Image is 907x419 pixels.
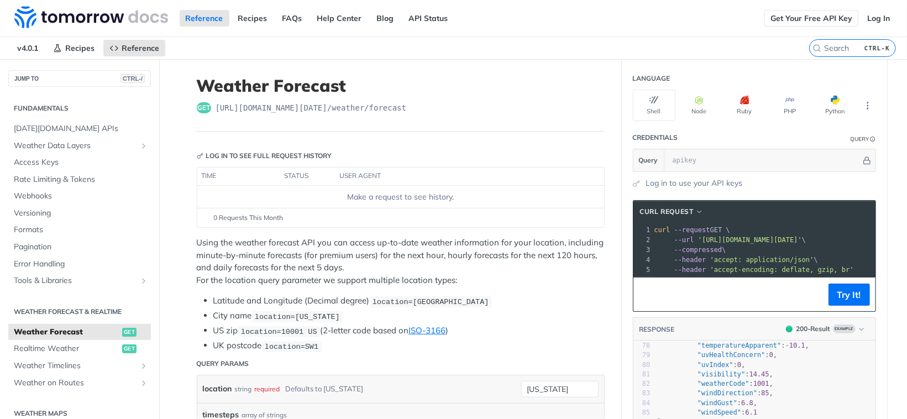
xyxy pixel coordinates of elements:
span: --url [674,236,694,244]
a: Versioning [8,205,151,222]
span: get [122,328,137,337]
div: QueryInformation [851,135,876,143]
span: "visibility" [698,370,746,378]
label: location [203,381,232,397]
li: US zip (2-letter code based on ) [213,324,605,337]
div: Defaults to [US_STATE] [286,381,364,397]
input: apikey [667,149,861,171]
button: Python [814,90,857,121]
div: Language [633,74,670,83]
i: Information [871,137,876,142]
span: 0 Requests This Month [214,213,284,223]
a: Log In [861,10,896,27]
div: string [235,381,252,397]
button: Show subpages for Tools & Libraries [139,276,148,285]
a: Rate Limiting & Tokens [8,171,151,188]
span: location=10001 US [241,327,317,336]
a: Blog [371,10,400,27]
div: 5 [633,265,652,275]
button: Shell [633,90,675,121]
span: : , [658,399,758,407]
span: Realtime Weather [14,343,119,354]
a: Weather Forecastget [8,324,151,341]
span: --compressed [674,246,722,254]
span: Tools & Libraries [14,275,137,286]
div: 1 [633,225,652,235]
span: --header [674,266,706,274]
span: CTRL-/ [120,74,145,83]
a: Reference [180,10,229,27]
a: [DATE][DOMAIN_NAME] APIs [8,121,151,137]
button: Show subpages for Weather on Routes [139,379,148,387]
span: 14.45 [749,370,769,378]
span: Error Handling [14,259,148,270]
svg: Search [812,44,821,53]
button: Show subpages for Weather Timelines [139,362,148,370]
span: get [197,102,211,113]
a: ISO-3166 [408,325,445,336]
span: --request [674,226,710,234]
div: 4 [633,255,652,265]
span: 'accept: application/json' [710,256,814,264]
a: Tools & LibrariesShow subpages for Tools & Libraries [8,273,151,289]
span: 6.8 [741,399,753,407]
div: Query Params [197,359,249,369]
span: - [785,342,789,349]
span: : , [658,370,774,378]
span: get [122,344,137,353]
span: Webhooks [14,191,148,202]
div: 200 - Result [796,324,831,334]
span: "uvIndex" [698,361,733,369]
span: location=[US_STATE] [255,312,340,321]
div: Credentials [633,133,678,143]
span: 0 [737,361,741,369]
div: required [255,381,280,397]
span: : , [658,380,774,387]
span: Reference [122,43,159,53]
a: FAQs [276,10,308,27]
div: 82 [633,379,651,389]
button: cURL Request [636,206,708,217]
li: City name [213,310,605,322]
span: Weather Timelines [14,360,137,371]
a: Webhooks [8,188,151,205]
a: Pagination [8,239,151,255]
span: : , [658,342,810,349]
span: 6.1 [745,408,757,416]
span: : , [658,361,746,369]
span: : [658,408,758,416]
span: "windGust" [698,399,737,407]
span: : , [658,351,778,359]
span: Weather Data Layers [14,140,137,151]
span: [DATE][DOMAIN_NAME] APIs [14,123,148,134]
a: Realtime Weatherget [8,341,151,357]
span: 1001 [753,380,769,387]
span: location=[GEOGRAPHIC_DATA] [373,297,489,306]
span: \ [654,236,806,244]
th: status [280,167,335,185]
svg: More ellipsis [863,101,873,111]
a: Recipes [232,10,274,27]
span: "windSpeed" [698,408,741,416]
div: 81 [633,370,651,379]
span: Rate Limiting & Tokens [14,174,148,185]
button: Copy to clipboard [639,286,654,303]
span: '[URL][DOMAIN_NAME][DATE]' [698,236,802,244]
span: GET \ [654,226,730,234]
span: Weather Forecast [14,327,119,338]
span: Access Keys [14,157,148,168]
div: 79 [633,350,651,360]
a: Weather on RoutesShow subpages for Weather on Routes [8,375,151,391]
span: cURL Request [640,207,694,217]
th: user agent [335,167,582,185]
span: Recipes [65,43,95,53]
button: Ruby [723,90,766,121]
span: Weather on Routes [14,378,137,389]
li: UK postcode [213,339,605,352]
a: Weather TimelinesShow subpages for Weather Timelines [8,358,151,374]
button: Query [633,149,664,171]
div: 84 [633,399,651,408]
span: 10.1 [789,342,805,349]
button: More Languages [859,97,876,114]
span: "weatherCode" [698,380,749,387]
